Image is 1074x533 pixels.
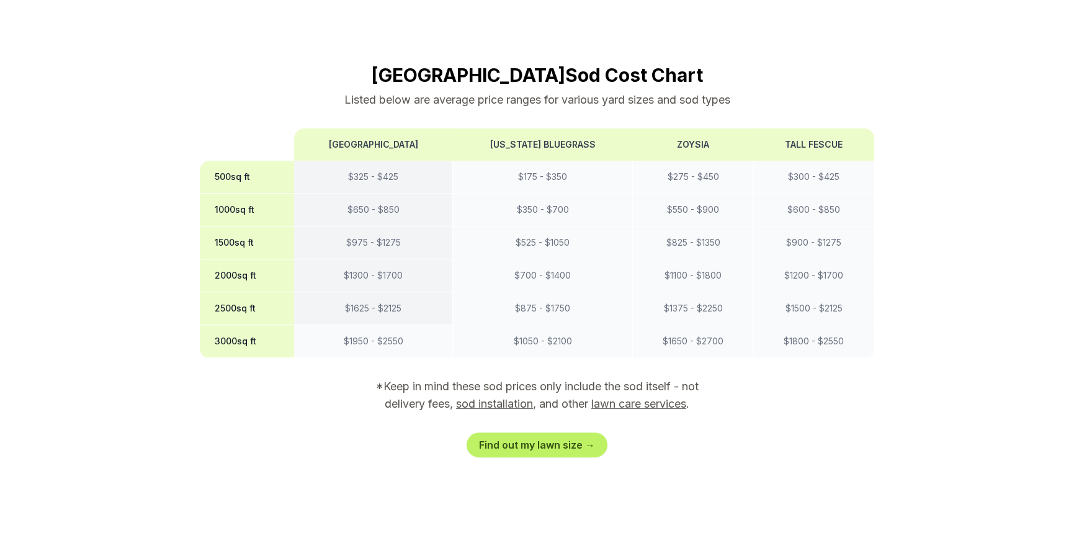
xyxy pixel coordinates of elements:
[294,128,452,161] th: [GEOGRAPHIC_DATA]
[754,194,874,226] td: $ 600 - $ 850
[200,64,875,86] h2: [GEOGRAPHIC_DATA] Sod Cost Chart
[453,194,633,226] td: $ 350 - $ 700
[754,259,874,292] td: $ 1200 - $ 1700
[632,292,753,325] td: $ 1375 - $ 2250
[467,432,607,457] a: Find out my lawn size →
[200,161,295,194] th: 500 sq ft
[359,378,716,413] p: *Keep in mind these sod prices only include the sod itself - not delivery fees, , and other .
[453,161,633,194] td: $ 175 - $ 350
[632,226,753,259] td: $ 825 - $ 1350
[294,194,452,226] td: $ 650 - $ 850
[754,161,874,194] td: $ 300 - $ 425
[294,259,452,292] td: $ 1300 - $ 1700
[200,194,295,226] th: 1000 sq ft
[632,259,753,292] td: $ 1100 - $ 1800
[632,161,753,194] td: $ 275 - $ 450
[632,325,753,358] td: $ 1650 - $ 2700
[294,226,452,259] td: $ 975 - $ 1275
[754,325,874,358] td: $ 1800 - $ 2550
[632,128,753,161] th: Zoysia
[591,397,686,410] a: lawn care services
[294,292,452,325] td: $ 1625 - $ 2125
[453,226,633,259] td: $ 525 - $ 1050
[200,259,295,292] th: 2000 sq ft
[453,292,633,325] td: $ 875 - $ 1750
[456,397,533,410] a: sod installation
[632,194,753,226] td: $ 550 - $ 900
[754,226,874,259] td: $ 900 - $ 1275
[200,325,295,358] th: 3000 sq ft
[453,259,633,292] td: $ 700 - $ 1400
[453,325,633,358] td: $ 1050 - $ 2100
[200,91,875,109] p: Listed below are average price ranges for various yard sizes and sod types
[294,161,452,194] td: $ 325 - $ 425
[754,128,874,161] th: Tall Fescue
[200,226,295,259] th: 1500 sq ft
[754,292,874,325] td: $ 1500 - $ 2125
[200,292,295,325] th: 2500 sq ft
[453,128,633,161] th: [US_STATE] Bluegrass
[294,325,452,358] td: $ 1950 - $ 2550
